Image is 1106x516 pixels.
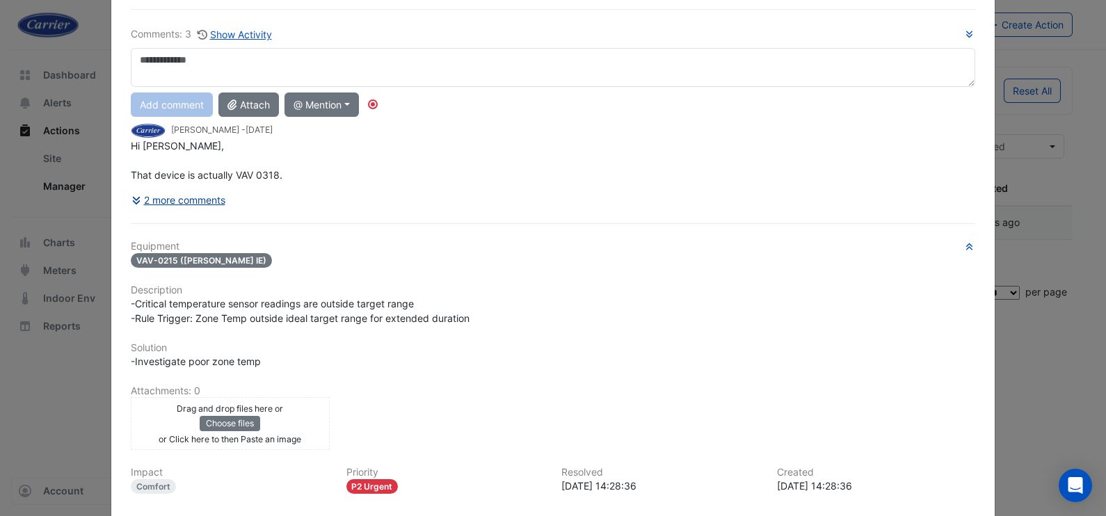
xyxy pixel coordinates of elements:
h6: Resolved [561,467,760,478]
h6: Solution [131,342,975,354]
button: @ Mention [284,92,359,117]
small: or Click here to then Paste an image [159,434,301,444]
h6: Equipment [131,241,975,252]
div: Open Intercom Messenger [1059,469,1092,502]
span: VAV-0215 ([PERSON_NAME] IE) [131,253,272,268]
button: 2 more comments [131,188,226,212]
button: Attach [218,92,279,117]
div: Tooltip anchor [367,98,379,111]
div: Comments: 3 [131,26,273,42]
h6: Created [777,467,976,478]
h6: Priority [346,467,545,478]
button: Choose files [200,416,260,431]
small: Drag and drop files here or [177,403,283,414]
span: -Investigate poor zone temp [131,355,261,367]
span: -Critical temperature sensor readings are outside target range -Rule Trigger: Zone Temp outside i... [131,298,470,324]
h6: Impact [131,467,330,478]
span: Hi [PERSON_NAME], That device is actually VAV 0318. [131,140,282,181]
div: P2 Urgent [346,479,399,494]
small: [PERSON_NAME] - [171,124,273,136]
img: Carrier [131,123,166,138]
span: 2025-03-07 12:57:40 [246,124,273,135]
div: Comfort [131,479,176,494]
h6: Attachments: 0 [131,385,975,397]
button: Show Activity [197,26,273,42]
div: [DATE] 14:28:36 [777,478,976,493]
div: [DATE] 14:28:36 [561,478,760,493]
h6: Description [131,284,975,296]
